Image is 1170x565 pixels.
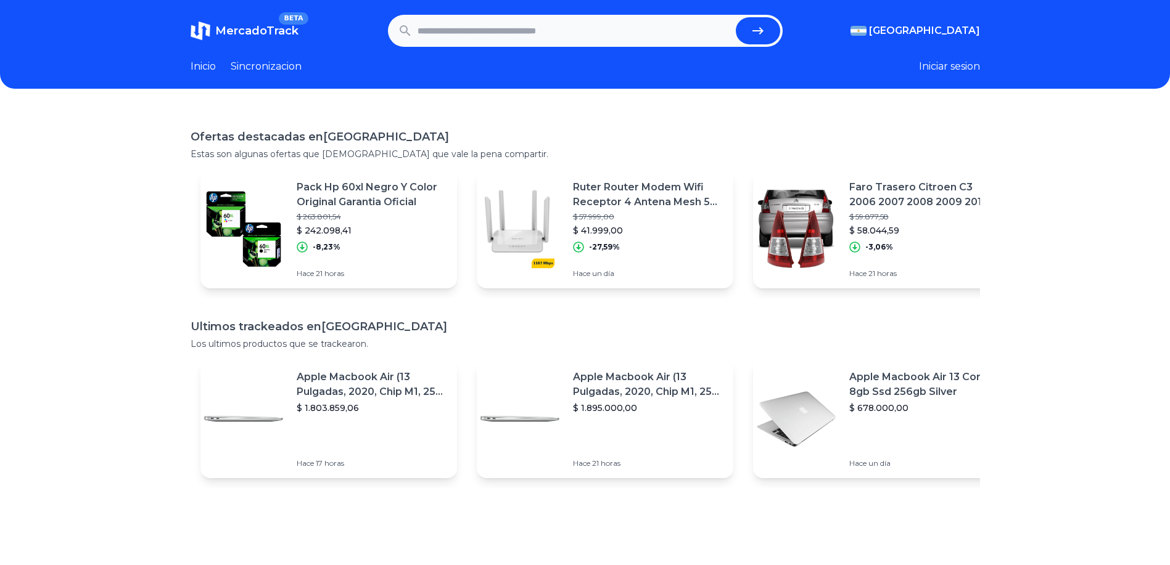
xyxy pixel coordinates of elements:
[191,21,299,41] a: MercadoTrackBETA
[191,318,980,335] h1: Ultimos trackeados en [GEOGRAPHIC_DATA]
[849,402,1000,414] p: $ 678.000,00
[477,186,563,272] img: Featured image
[849,224,1000,237] p: $ 58.044,59
[191,148,980,160] p: Estas son algunas ofertas que [DEMOGRAPHIC_DATA] que vale la pena compartir.
[869,23,980,38] span: [GEOGRAPHIC_DATA]
[753,170,1010,288] a: Featured imageFaro Trasero Citroen C3 2006 2007 2008 2009 2010 2011 Orig$ 59.877,58$ 58.044,59-3,...
[191,59,216,74] a: Inicio
[849,458,1000,468] p: Hace un día
[573,458,723,468] p: Hace 21 horas
[297,269,447,278] p: Hace 21 horas
[200,376,287,462] img: Featured image
[297,224,447,237] p: $ 242.098,41
[191,338,980,350] p: Los ultimos productos que se trackearon.
[200,170,457,288] a: Featured imagePack Hp 60xl Negro Y Color Original Garantia Oficial$ 263.801,54$ 242.098,41-8,23%H...
[477,376,563,462] img: Featured image
[477,170,733,288] a: Featured imageRuter Router Modem Wifi Receptor 4 Antena Mesh 5g Ac1200mbps$ 57.999,00$ 41.999,00-...
[297,212,447,222] p: $ 263.801,54
[851,26,867,36] img: Argentina
[573,224,723,237] p: $ 41.999,00
[279,12,308,25] span: BETA
[200,186,287,272] img: Featured image
[191,128,980,145] h1: Ofertas destacadas en [GEOGRAPHIC_DATA]
[191,21,210,41] img: MercadoTrack
[477,360,733,478] a: Featured imageApple Macbook Air (13 Pulgadas, 2020, Chip M1, 256 Gb De Ssd, 8 Gb De Ram) - Plata$...
[865,242,893,252] p: -3,06%
[849,269,1000,278] p: Hace 21 horas
[200,360,457,478] a: Featured imageApple Macbook Air (13 Pulgadas, 2020, Chip M1, 256 Gb De Ssd, 8 Gb De Ram) - Plata$...
[573,402,723,414] p: $ 1.895.000,00
[849,212,1000,222] p: $ 59.877,58
[297,180,447,209] p: Pack Hp 60xl Negro Y Color Original Garantia Oficial
[573,212,723,222] p: $ 57.999,00
[313,242,340,252] p: -8,23%
[297,402,447,414] p: $ 1.803.859,06
[589,242,620,252] p: -27,59%
[231,59,302,74] a: Sincronizacion
[849,370,1000,399] p: Apple Macbook Air 13 Core I5 8gb Ssd 256gb Silver
[849,180,1000,209] p: Faro Trasero Citroen C3 2006 2007 2008 2009 2010 2011 Orig
[573,370,723,399] p: Apple Macbook Air (13 Pulgadas, 2020, Chip M1, 256 Gb De Ssd, 8 Gb De Ram) - Plata
[753,360,1010,478] a: Featured imageApple Macbook Air 13 Core I5 8gb Ssd 256gb Silver$ 678.000,00Hace un día
[215,24,299,38] span: MercadoTrack
[753,376,839,462] img: Featured image
[919,59,980,74] button: Iniciar sesion
[851,23,980,38] button: [GEOGRAPHIC_DATA]
[573,180,723,209] p: Ruter Router Modem Wifi Receptor 4 Antena Mesh 5g Ac1200mbps
[297,370,447,399] p: Apple Macbook Air (13 Pulgadas, 2020, Chip M1, 256 Gb De Ssd, 8 Gb De Ram) - Plata
[297,458,447,468] p: Hace 17 horas
[573,269,723,278] p: Hace un día
[753,186,839,272] img: Featured image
